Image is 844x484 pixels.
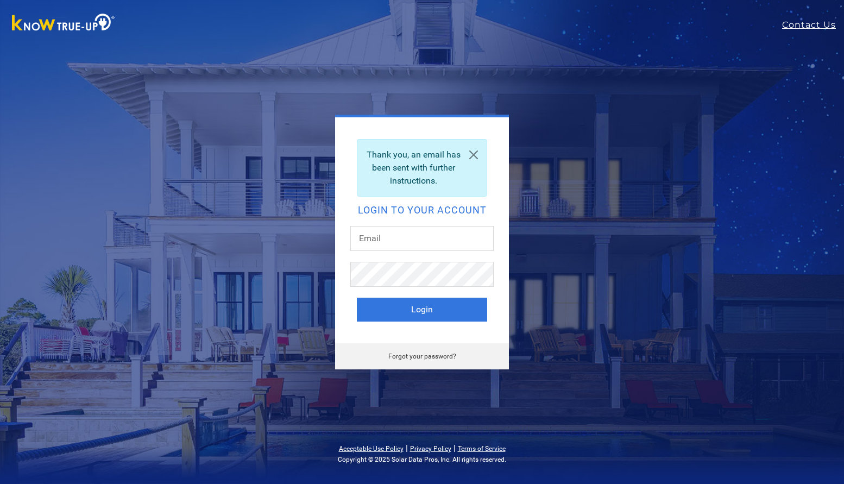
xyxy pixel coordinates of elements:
a: Terms of Service [458,445,506,452]
a: Close [461,140,487,170]
span: | [454,443,456,453]
button: Login [357,298,487,322]
a: Forgot your password? [388,353,456,360]
img: Know True-Up [7,11,121,36]
a: Contact Us [782,18,844,32]
input: Email [350,226,494,251]
div: Thank you, an email has been sent with further instructions. [357,139,487,197]
h2: Login to your account [357,205,487,215]
a: Privacy Policy [410,445,451,452]
span: | [406,443,408,453]
a: Acceptable Use Policy [339,445,404,452]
